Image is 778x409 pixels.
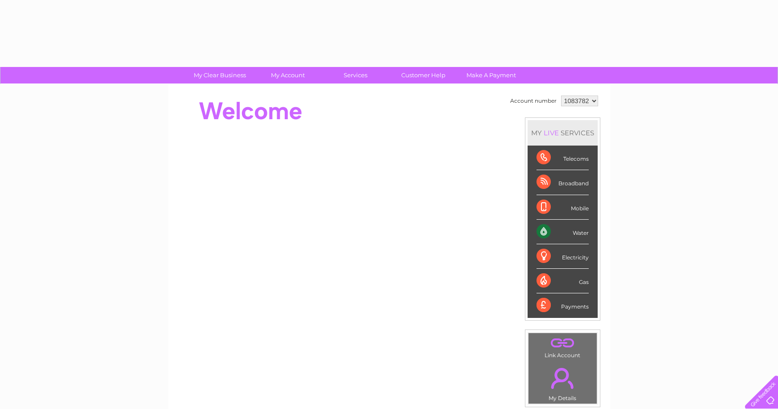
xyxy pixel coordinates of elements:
[387,67,460,83] a: Customer Help
[537,244,589,269] div: Electricity
[528,360,597,404] td: My Details
[531,335,595,351] a: .
[537,293,589,317] div: Payments
[537,195,589,220] div: Mobile
[183,67,257,83] a: My Clear Business
[537,146,589,170] div: Telecoms
[531,363,595,394] a: .
[537,220,589,244] div: Water
[528,120,598,146] div: MY SERVICES
[508,93,559,109] td: Account number
[319,67,392,83] a: Services
[528,333,597,361] td: Link Account
[454,67,528,83] a: Make A Payment
[537,269,589,293] div: Gas
[537,170,589,195] div: Broadband
[542,129,561,137] div: LIVE
[251,67,325,83] a: My Account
